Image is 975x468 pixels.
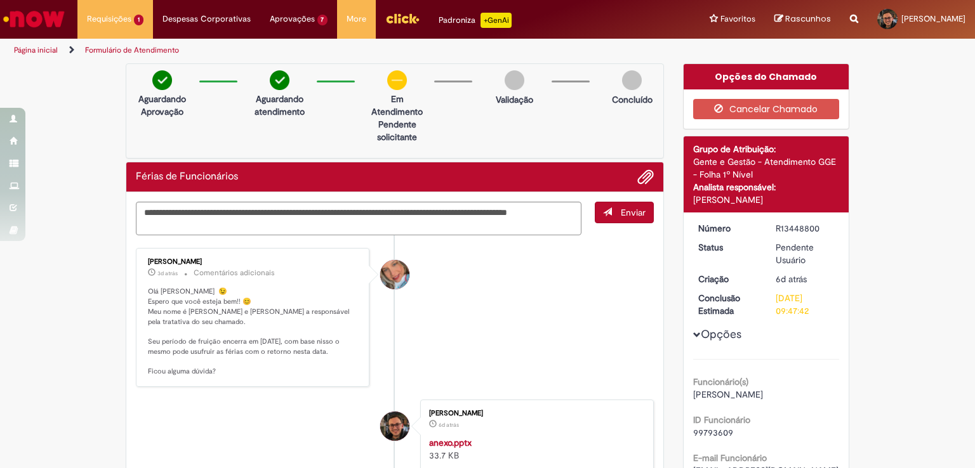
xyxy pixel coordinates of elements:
[1,6,67,32] img: ServiceNow
[693,193,840,206] div: [PERSON_NAME]
[148,287,359,376] p: Olá [PERSON_NAME] 😉 Espero que você esteja bem!! 😊 Meu nome é [PERSON_NAME] e [PERSON_NAME] a res...
[317,15,328,25] span: 7
[87,13,131,25] span: Requisições
[152,70,172,90] img: check-circle-green.png
[387,70,407,90] img: circle-minus.png
[10,39,640,62] ul: Trilhas de página
[785,13,831,25] span: Rascunhos
[249,93,310,118] p: Aguardando atendimento
[693,452,767,464] b: E-mail Funcionário
[270,13,315,25] span: Aprovações
[693,181,840,193] div: Analista responsável:
[270,70,289,90] img: check-circle-green.png
[776,273,807,285] span: 6d atrás
[481,13,512,28] p: +GenAi
[429,437,472,448] a: anexo.pptx
[496,93,533,106] p: Validação
[162,13,251,25] span: Despesas Corporativas
[385,9,420,28] img: click_logo_yellow_360x200.png
[776,241,835,266] div: Pendente Usuário
[148,258,359,266] div: [PERSON_NAME]
[776,292,835,317] div: [DATE] 09:47:42
[131,93,193,118] p: Aguardando Aprovação
[901,13,965,24] span: [PERSON_NAME]
[347,13,366,25] span: More
[693,414,750,426] b: ID Funcionário
[693,99,840,119] button: Cancelar Chamado
[136,202,581,236] textarea: Digite sua mensagem aqui...
[595,202,654,223] button: Enviar
[622,70,642,90] img: img-circle-grey.png
[637,169,654,185] button: Adicionar anexos
[689,273,767,285] dt: Criação
[157,270,178,277] span: 3d atrás
[774,13,831,25] a: Rascunhos
[439,421,459,429] span: 6d atrás
[439,421,459,429] time: 26/08/2025 14:47:35
[693,155,840,181] div: Gente e Gestão - Atendimento GGE - Folha 1º Nível
[505,70,524,90] img: img-circle-grey.png
[439,13,512,28] div: Padroniza
[429,436,640,462] div: 33.7 KB
[429,410,640,417] div: [PERSON_NAME]
[14,45,58,55] a: Página inicial
[689,222,767,235] dt: Número
[693,389,763,400] span: [PERSON_NAME]
[693,143,840,155] div: Grupo de Atribuição:
[776,222,835,235] div: R13448800
[612,93,653,106] p: Concluído
[194,268,275,278] small: Comentários adicionais
[689,241,767,254] dt: Status
[693,376,748,387] b: Funcionário(s)
[85,45,179,55] a: Formulário de Atendimento
[157,270,178,277] time: 29/08/2025 14:20:45
[621,207,646,218] span: Enviar
[380,260,409,289] div: Jacqueline Andrade Galani
[136,171,238,183] h2: Férias de Funcionários Histórico de tíquete
[689,292,767,317] dt: Conclusão Estimada
[693,427,733,438] span: 99793609
[776,273,835,285] div: 26/08/2025 14:47:39
[366,93,428,118] p: Em Atendimento
[684,64,849,89] div: Opções do Chamado
[380,412,409,441] div: Joao Pedro Poppi De Carvalho
[134,15,143,25] span: 1
[776,273,807,285] time: 26/08/2025 14:47:39
[720,13,755,25] span: Favoritos
[366,118,428,143] p: Pendente solicitante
